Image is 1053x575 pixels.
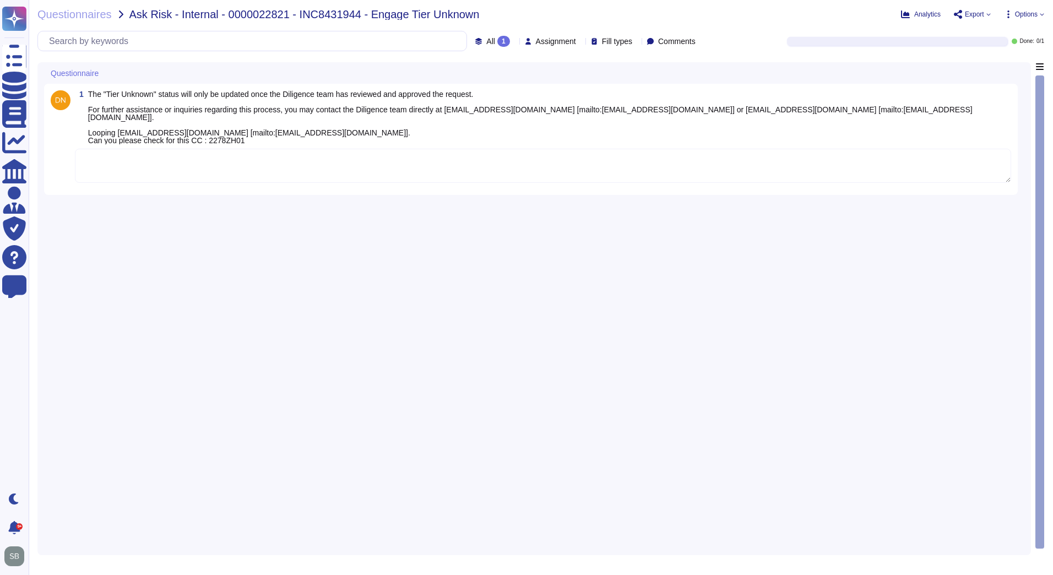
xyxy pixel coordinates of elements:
span: Comments [658,37,696,45]
span: Analytics [914,11,941,18]
span: Export [965,11,984,18]
img: user [4,546,24,566]
span: 0 / 1 [1036,39,1044,44]
span: Assignment [536,37,576,45]
span: Ask Risk - Internal - 0000022821 - INC8431944 - Engage Tier Unknown [129,9,480,20]
button: Analytics [901,10,941,19]
div: 1 [497,36,510,47]
input: Search by keywords [44,31,466,51]
button: user [2,544,32,568]
span: 1 [75,90,84,98]
div: 9+ [16,523,23,530]
span: Done: [1019,39,1034,44]
span: Fill types [602,37,632,45]
span: The "Tier Unknown" status will only be updated once the Diligence team has reviewed and approved ... [88,90,973,145]
span: Questionnaires [37,9,112,20]
span: Options [1015,11,1038,18]
span: All [486,37,495,45]
img: user [51,90,70,110]
span: Questionnaire [51,69,99,77]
